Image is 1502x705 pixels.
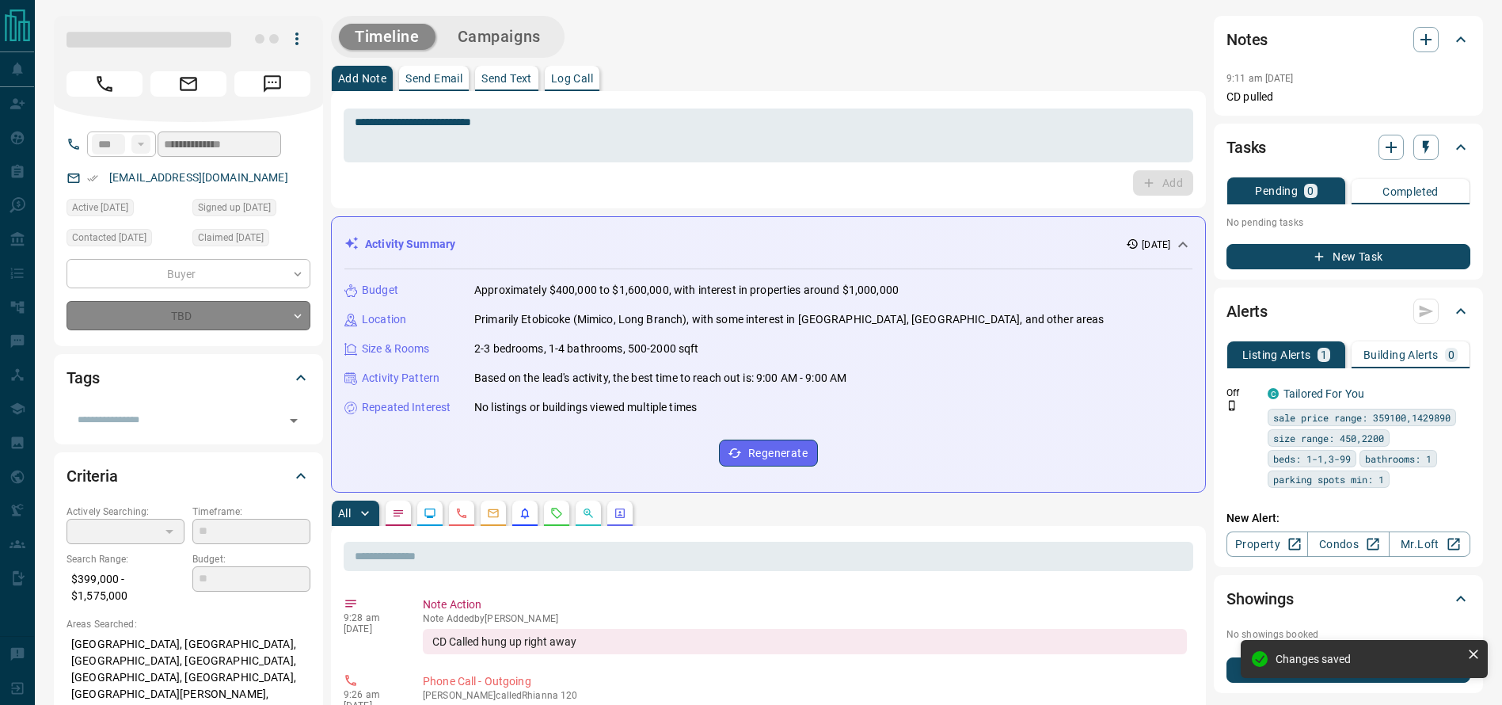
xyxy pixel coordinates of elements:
p: Size & Rooms [362,341,430,357]
svg: Lead Browsing Activity [424,507,436,520]
h2: Alerts [1226,299,1268,324]
p: Timeframe: [192,505,310,519]
button: Timeline [339,24,435,50]
h2: Tags [67,365,99,391]
svg: Email Verified [87,173,98,184]
button: New Showing [1226,657,1470,683]
p: Budget: [192,552,310,566]
h2: Criteria [67,463,118,489]
div: Tasks [1226,128,1470,166]
h2: Tasks [1226,135,1266,160]
div: CD Called hung up right away [423,629,1187,654]
button: Open [283,410,305,432]
div: Fri Oct 10 2025 [67,199,184,221]
a: Mr.Loft [1389,532,1470,557]
div: Notes [1226,21,1470,59]
span: beds: 1-1,3-99 [1273,451,1351,467]
p: New Alert: [1226,510,1470,527]
p: [DATE] [1142,238,1170,252]
span: Call [67,71,143,97]
p: Off [1226,386,1258,400]
p: 9:28 am [344,612,399,623]
span: Email [150,71,226,97]
p: No showings booked [1226,627,1470,642]
p: CD pulled [1226,89,1470,105]
p: Send Email [405,73,462,84]
span: size range: 450,2200 [1273,430,1384,446]
svg: Push Notification Only [1226,400,1238,411]
p: Primarily Etobicoke (Mimico, Long Branch), with some interest in [GEOGRAPHIC_DATA], [GEOGRAPHIC_D... [474,311,1105,328]
p: 0 [1448,349,1454,360]
div: Activity Summary[DATE] [344,230,1192,259]
div: Criteria [67,457,310,495]
span: bathrooms: 1 [1365,451,1432,467]
svg: Notes [392,507,405,520]
span: Message [234,71,310,97]
p: Location [362,311,406,328]
p: All [338,508,351,519]
button: Campaigns [442,24,557,50]
a: Condos [1307,532,1389,557]
p: Actively Searching: [67,505,184,519]
span: parking spots min: 1 [1273,471,1384,487]
textarea: To enrich screen reader interactions, please activate Accessibility in Grammarly extension settings [355,116,1182,156]
button: New Task [1226,244,1470,269]
p: Log Call [551,73,593,84]
p: Listing Alerts [1242,349,1311,360]
div: condos.ca [1268,388,1279,399]
p: Phone Call - Outgoing [423,673,1187,690]
svg: Calls [455,507,468,520]
p: Send Text [481,73,532,84]
p: Activity Summary [365,236,455,253]
p: Note Action [423,596,1187,613]
p: Repeated Interest [362,399,451,416]
p: Note Added by [PERSON_NAME] [423,613,1187,624]
a: Property [1226,532,1308,557]
p: 0 [1307,185,1314,196]
p: [PERSON_NAME] called Rhianna 120 [423,690,1187,701]
span: Active [DATE] [72,200,128,215]
p: No listings or buildings viewed multiple times [474,399,697,416]
p: No pending tasks [1226,211,1470,234]
svg: Emails [487,507,500,520]
p: 1 [1321,349,1327,360]
p: Building Alerts [1363,349,1439,360]
p: Approximately $400,000 to $1,600,000, with interest in properties around $1,000,000 [474,282,899,299]
p: 9:26 am [344,689,399,700]
svg: Agent Actions [614,507,626,520]
div: Alerts [1226,292,1470,330]
svg: Listing Alerts [519,507,531,520]
a: [EMAIL_ADDRESS][DOMAIN_NAME] [109,171,288,184]
div: Tags [67,359,310,397]
p: Budget [362,282,398,299]
h2: Showings [1226,586,1294,612]
div: Fri Oct 10 2025 [67,229,184,251]
p: 2-3 bedrooms, 1-4 bathrooms, 500-2000 sqft [474,341,699,357]
div: TBD [67,301,310,330]
p: Add Note [338,73,386,84]
svg: Opportunities [582,507,595,520]
div: Fri Oct 10 2025 [192,229,310,251]
button: Regenerate [719,440,818,467]
p: Areas Searched: [67,617,310,631]
div: Fri Oct 10 2025 [192,199,310,221]
div: Buyer [67,259,310,288]
p: [DATE] [344,623,399,634]
span: sale price range: 359100,1429890 [1273,410,1451,425]
span: Contacted [DATE] [72,230,146,246]
div: Showings [1226,580,1470,618]
a: Tailored For You [1283,387,1364,400]
p: 9:11 am [DATE] [1226,73,1294,84]
h2: Notes [1226,27,1268,52]
p: Completed [1382,186,1439,197]
span: Claimed [DATE] [198,230,264,246]
svg: Requests [550,507,563,520]
p: Based on the lead's activity, the best time to reach out is: 9:00 AM - 9:00 AM [474,370,846,387]
p: Pending [1255,185,1298,196]
span: Signed up [DATE] [198,200,271,215]
p: $399,000 - $1,575,000 [67,566,184,609]
div: Changes saved [1276,653,1461,665]
p: Activity Pattern [362,370,439,387]
p: Search Range: [67,552,184,566]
